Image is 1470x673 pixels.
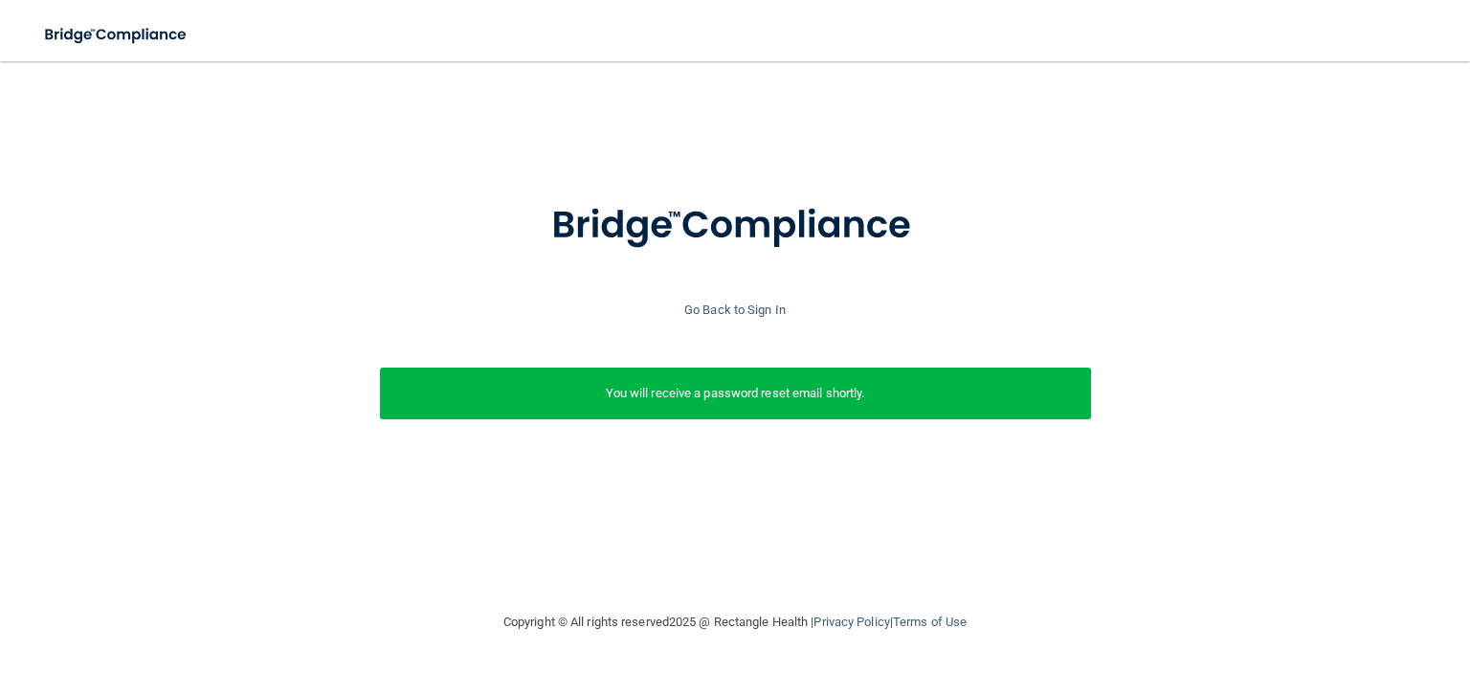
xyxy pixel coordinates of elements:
[1140,573,1447,649] iframe: Drift Widget Chat Controller
[394,382,1077,405] p: You will receive a password reset email shortly.
[29,15,205,55] img: bridge_compliance_login_screen.278c3ca4.svg
[684,303,786,317] a: Go Back to Sign In
[512,176,958,276] img: bridge_compliance_login_screen.278c3ca4.svg
[813,615,889,629] a: Privacy Policy
[893,615,967,629] a: Terms of Use
[386,592,1084,653] div: Copyright © All rights reserved 2025 @ Rectangle Health | |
